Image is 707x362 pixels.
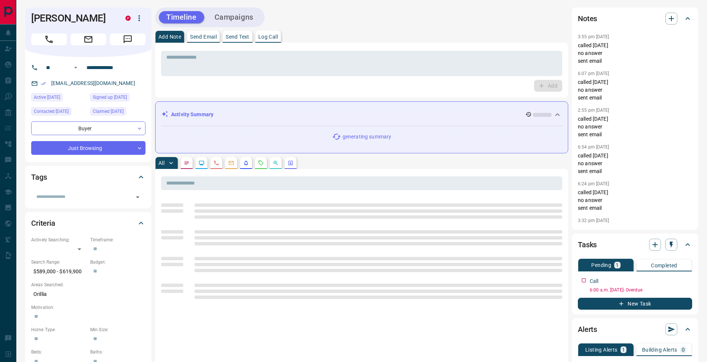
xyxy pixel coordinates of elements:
h2: Notes [578,13,597,25]
p: Pending [591,262,611,268]
button: Timeline [159,11,204,23]
p: 3:32 pm [DATE] [578,218,609,223]
p: called [DATE] no answer sent email [578,189,692,212]
span: Claimed [DATE] [93,108,124,115]
h2: Criteria [31,217,55,229]
p: Orillia [31,288,145,300]
p: 6:07 pm [DATE] [578,71,609,76]
svg: Lead Browsing Activity [199,160,204,166]
div: Tags [31,168,145,186]
p: Timeframe: [90,237,145,243]
p: Listing Alerts [585,347,618,352]
p: generating summary [343,133,391,141]
p: called [DATE] no answer sent email [578,115,692,138]
p: 1 [622,347,625,352]
span: Signed up [DATE] [93,94,127,101]
p: All [158,160,164,166]
button: Open [71,63,80,72]
h2: Alerts [578,323,597,335]
p: Budget: [90,259,145,265]
p: 6:00 a.m. [DATE] - Overdue [590,287,692,293]
div: Fri Sep 05 2025 [31,93,86,104]
button: Open [132,192,143,202]
svg: Email Verified [41,81,46,86]
p: called [DATE] no answer sent email [578,42,692,65]
p: called [DATE] no answer sent email [578,78,692,102]
p: Send Text [226,34,249,39]
p: Areas Searched: [31,281,145,288]
div: Tasks [578,236,692,254]
p: Call [590,277,599,285]
span: Active [DATE] [34,94,60,101]
div: Buyer [31,121,145,135]
p: Beds: [31,349,86,355]
p: Search Range: [31,259,86,265]
p: Log Call [258,34,278,39]
svg: Opportunities [273,160,279,166]
span: Contacted [DATE] [34,108,69,115]
p: 1 [616,262,619,268]
h2: Tasks [578,239,597,251]
p: Home Type: [31,326,86,333]
div: Just Browsing [31,141,145,155]
p: $589,000 - $619,900 [31,265,86,278]
p: 3:55 pm [DATE] [578,34,609,39]
div: Mon Nov 30 2020 [90,93,145,104]
svg: Emails [228,160,234,166]
svg: Listing Alerts [243,160,249,166]
p: Building Alerts [642,347,677,352]
div: Activity Summary [161,108,562,121]
button: Campaigns [207,11,261,23]
svg: Calls [213,160,219,166]
div: Thu Sep 04 2025 [31,107,86,118]
a: [EMAIL_ADDRESS][DOMAIN_NAME] [51,80,135,86]
svg: Agent Actions [288,160,294,166]
button: New Task [578,298,692,310]
p: called [DATE] no answer sent email [578,152,692,175]
span: Message [110,33,145,45]
p: Activity Summary [171,111,213,118]
p: 0 [682,347,685,352]
p: 6:24 pm [DATE] [578,181,609,186]
h2: Tags [31,171,47,183]
p: Completed [651,263,677,268]
p: Add Note [158,34,181,39]
div: Notes [578,10,692,27]
p: Baths: [90,349,145,355]
svg: Notes [184,160,190,166]
div: property.ca [125,16,131,21]
span: Call [31,33,67,45]
p: Send Email [190,34,217,39]
div: Wed Feb 07 2024 [90,107,145,118]
p: Min Size: [90,326,145,333]
p: 2:55 pm [DATE] [578,108,609,113]
span: Email [71,33,106,45]
svg: Requests [258,160,264,166]
p: Actively Searching: [31,237,86,243]
div: Criteria [31,214,145,232]
p: 6:54 pm [DATE] [578,144,609,150]
h1: [PERSON_NAME] [31,12,114,24]
div: Alerts [578,320,692,338]
p: Motivation: [31,304,145,311]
